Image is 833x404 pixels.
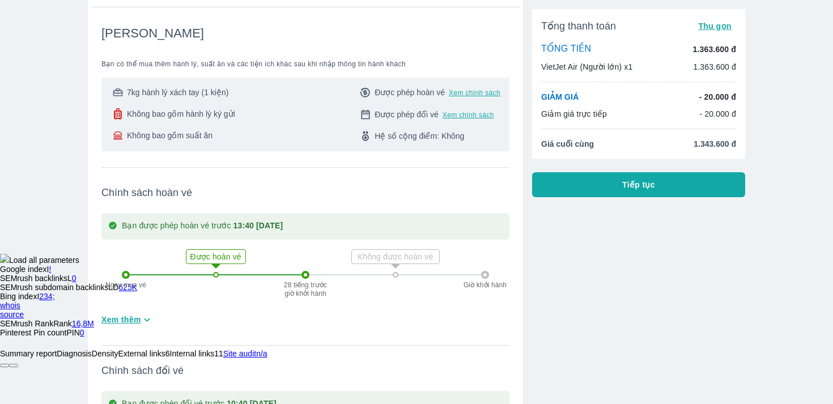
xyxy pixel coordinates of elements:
[57,349,91,358] span: Diagnosis
[532,172,745,197] button: Tiếp tục
[101,25,204,41] span: [PERSON_NAME]
[188,251,244,262] p: Được hoàn vé
[283,281,328,297] p: 28 tiếng trước giờ khởi hành
[100,281,151,289] p: Ngày mua vé
[118,349,165,358] span: External links
[541,138,594,150] span: Giá cuối cùng
[693,44,736,55] p: 1.363.600 đ
[223,349,256,358] span: Site audit
[80,328,84,337] a: 0
[375,130,464,142] span: Hệ số cộng điểm: Không
[622,179,655,190] span: Tiếp tục
[170,349,215,358] span: Internal links
[541,19,616,33] span: Tổng thanh toán
[97,311,158,329] button: Xem thêm
[101,364,509,377] span: Chính sách đổi vé
[353,251,438,262] p: Không được hoàn vé
[47,265,49,274] span: I
[699,91,736,103] p: - 20.000 đ
[37,292,39,301] span: I
[127,130,212,141] span: Không bao gồm suất ăn
[49,265,51,274] a: !
[699,108,736,120] p: - 20.000 đ
[541,43,591,56] p: TỔNG TIỀN
[698,22,732,31] span: Thu gọn
[256,349,267,358] span: n/a
[541,108,607,120] p: Giảm giá trực tiếp
[127,108,235,120] span: Không bao gồm hành lý ký gửi
[67,274,72,283] span: L
[67,328,80,337] span: PIN
[92,349,118,358] span: Density
[72,274,76,283] a: 0
[53,319,72,328] span: Rank
[127,87,228,98] span: 7kg hành lý xách tay (1 kiện)
[122,220,283,233] p: Bạn được phép hoàn vé trước
[541,61,632,73] p: VietJet Air (Người lớn) x1
[101,59,509,69] span: Bạn có thể mua thêm hành lý, suất ăn và các tiện ích khác sau khi nhập thông tin hành khách
[9,256,79,265] span: Load all parameters
[541,91,579,103] p: GIẢM GIÁ
[214,349,223,358] span: 11
[101,314,141,325] span: Xem thêm
[165,349,170,358] span: 6
[693,61,736,73] p: 1.363.600 đ
[101,186,509,199] span: Chính sách hoàn vé
[375,109,439,120] span: Được phép đổi vé
[694,18,736,34] button: Thu gọn
[72,319,94,328] a: 16,8M
[223,349,267,358] a: Site auditn/a
[9,364,18,367] button: Configure panel
[460,281,511,289] p: Giờ khởi hành
[694,138,736,150] span: 1.343.600 đ
[233,221,283,230] strong: 13:40 [DATE]
[449,88,500,97] button: Xem chính sách
[39,292,54,301] a: 234;
[443,110,494,120] button: Xem chính sách
[375,87,445,98] span: Được phép hoàn vé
